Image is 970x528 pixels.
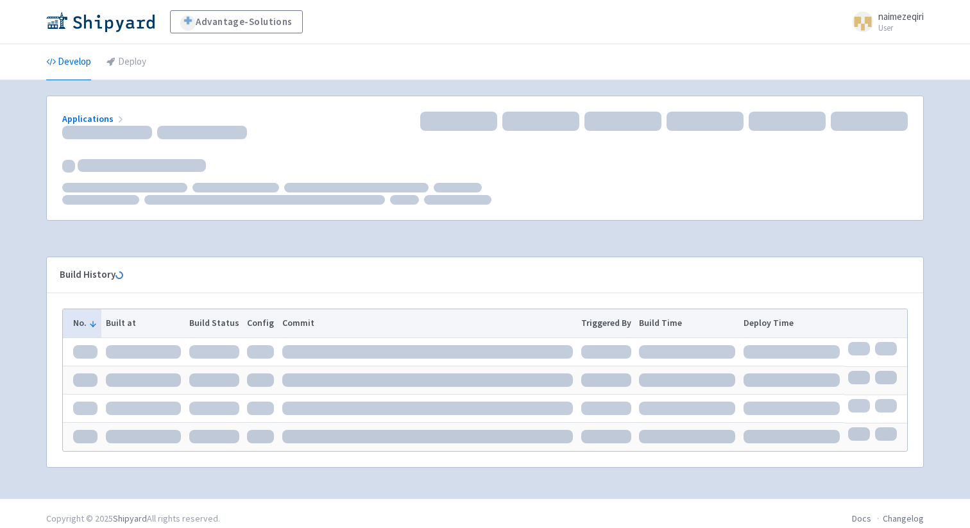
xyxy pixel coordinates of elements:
a: Changelog [883,513,924,524]
a: Deploy [106,44,146,80]
a: Docs [852,513,871,524]
a: Shipyard [113,513,147,524]
small: User [878,24,924,32]
th: Config [243,309,278,337]
a: Advantage-Solutions [170,10,303,33]
img: Shipyard logo [46,12,155,32]
a: naimezeqiri User [845,12,924,32]
th: Deploy Time [740,309,844,337]
th: Built at [101,309,185,337]
th: Triggered By [577,309,635,337]
th: Build Status [185,309,243,337]
span: naimezeqiri [878,10,924,22]
div: Build History [60,268,890,282]
a: Applications [62,113,126,124]
th: Build Time [635,309,740,337]
th: Commit [278,309,577,337]
div: Copyright © 2025 All rights reserved. [46,512,220,525]
a: Develop [46,44,91,80]
button: No. [73,316,98,330]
